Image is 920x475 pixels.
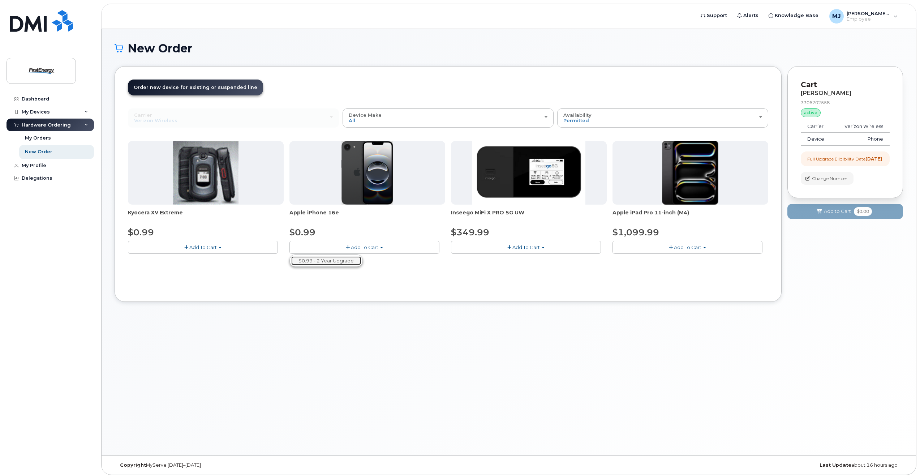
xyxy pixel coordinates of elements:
td: iPhone [833,133,890,146]
img: ipad_pro_11_m4.png [662,141,718,205]
button: Add To Cart [612,241,762,253]
div: Apple iPhone 16e [289,209,445,223]
div: Kyocera XV Extreme [128,209,284,223]
button: Availability Permitted [557,108,768,127]
span: All [349,117,355,123]
span: Permitted [563,117,589,123]
span: $1,099.99 [612,227,659,237]
td: Carrier [801,120,833,133]
img: xvextreme.gif [173,141,238,205]
div: MyServe [DATE]–[DATE] [115,462,377,468]
button: Add To Cart [128,241,278,253]
button: Device Make All [343,108,554,127]
span: Add To Cart [189,244,217,250]
span: $0.99 [128,227,154,237]
img: Inseego.png [472,141,585,205]
a: $0.99 - 2 Year Upgrade [291,256,361,265]
span: Availability [563,112,592,118]
strong: Last Update [820,462,851,468]
strong: Copyright [120,462,146,468]
td: Verizon Wireless [833,120,890,133]
button: Add To Cart [289,241,439,253]
span: Add To Cart [351,244,378,250]
span: $0.99 [289,227,315,237]
div: Apple iPad Pro 11-inch (M4) [612,209,768,223]
p: Cart [801,80,890,90]
div: [PERSON_NAME] [801,90,890,97]
img: iphone16e.png [341,141,394,205]
span: Add To Cart [512,244,540,250]
h1: New Order [115,42,903,55]
div: Inseego MiFi X PRO 5G UW [451,209,607,223]
span: Order new device for existing or suspended line [134,85,257,90]
strong: [DATE] [865,156,882,162]
span: Change Number [812,175,847,182]
span: $349.99 [451,227,489,237]
div: 3306202558 [801,99,890,106]
span: Add To Cart [674,244,701,250]
iframe: Messenger Launcher [889,444,915,470]
div: Full Upgrade Eligibility Date [807,156,882,162]
span: Add to Cart [824,208,851,215]
td: Device [801,133,833,146]
button: Add to Cart $0.00 [787,204,903,219]
button: Add To Cart [451,241,601,253]
span: Device Make [349,112,382,118]
button: Change Number [801,172,854,185]
div: active [801,108,821,117]
div: about 16 hours ago [640,462,903,468]
span: $0.00 [854,207,872,216]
